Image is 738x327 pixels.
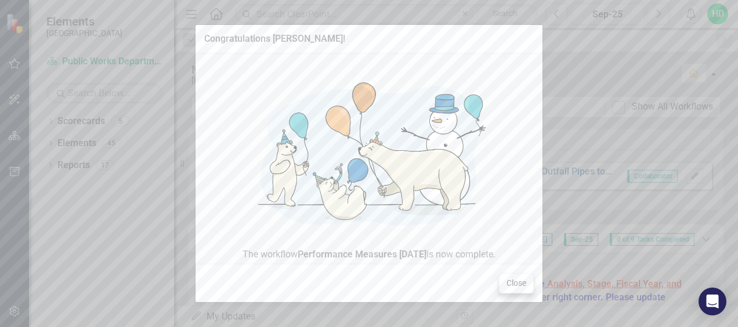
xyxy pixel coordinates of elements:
[204,34,345,44] div: Congratulations [PERSON_NAME]!
[237,62,501,248] img: Congratulations
[499,273,534,293] button: Close
[204,248,534,261] span: The workflow is now complete.
[699,288,726,315] div: Open Intercom Messenger
[298,249,426,260] strong: Performance Measures [DATE]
